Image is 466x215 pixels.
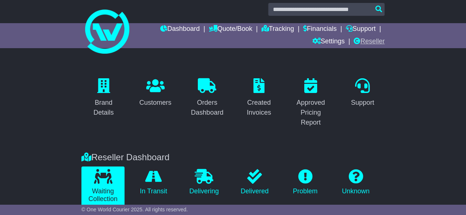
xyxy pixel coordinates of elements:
div: Orders Dashboard [190,98,225,118]
a: Problem [284,166,327,198]
a: In Transit [132,166,175,198]
a: Unknown [334,166,377,198]
a: Financials [303,23,337,36]
a: Created Invoices [237,76,281,120]
a: Quote/Book [209,23,252,36]
div: Created Invoices [242,98,277,118]
div: Customers [139,98,171,108]
a: Orders Dashboard [185,76,230,120]
a: Dashboard [160,23,200,36]
a: Delivered [233,166,276,198]
div: Approved Pricing Report [293,98,328,128]
a: Approved Pricing Report [288,76,333,130]
a: Tracking [262,23,294,36]
span: © One World Courier 2025. All rights reserved. [81,207,188,212]
a: Support [346,23,375,36]
a: Customers [134,76,176,110]
a: Waiting Collection [81,166,125,206]
div: Brand Details [86,98,121,118]
a: Brand Details [81,76,126,120]
a: Support [346,76,379,110]
div: Support [351,98,374,108]
a: Settings [312,36,344,48]
a: Reseller [354,36,385,48]
a: Delivering [182,166,225,198]
div: Reseller Dashboard [78,152,388,163]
